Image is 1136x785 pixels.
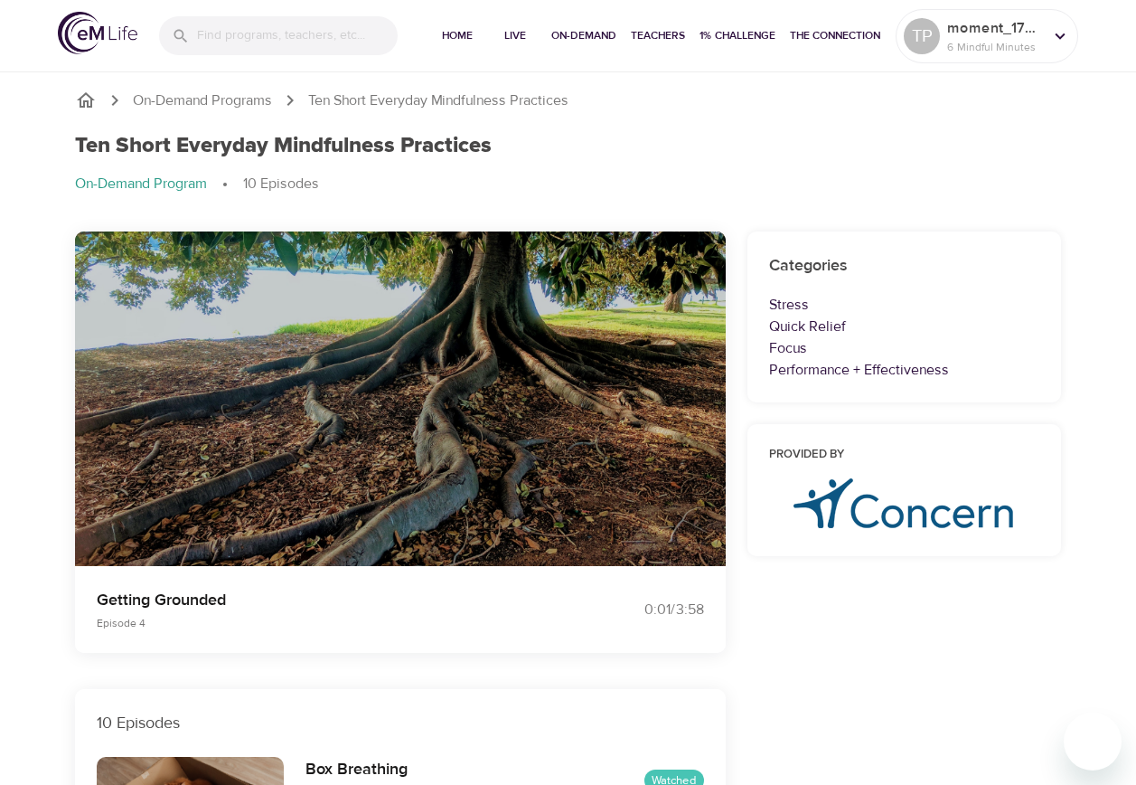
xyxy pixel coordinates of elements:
[308,90,568,111] p: Ten Short Everyday Mindfulness Practices
[1064,713,1122,771] iframe: Button to launch messaging window
[97,615,547,631] p: Episode 4
[904,18,940,54] div: TP
[769,337,1040,359] p: Focus
[75,90,1062,111] nav: breadcrumb
[769,446,1040,465] h6: Provided by
[568,600,704,620] div: 0:01 / 3:58
[790,26,880,45] span: The Connection
[305,757,409,783] h6: Box Breathing
[769,359,1040,381] p: Performance + Effectiveness
[97,711,704,735] p: 10 Episodes
[631,26,685,45] span: Teachers
[58,12,137,54] img: logo
[436,26,479,45] span: Home
[243,174,319,194] p: 10 Episodes
[197,16,398,55] input: Find programs, teachers, etc...
[551,26,616,45] span: On-Demand
[947,17,1043,39] p: moment_1757749472
[97,588,547,612] p: Getting Grounded
[699,26,775,45] span: 1% Challenge
[769,294,1040,316] p: Stress
[133,90,272,111] a: On-Demand Programs
[793,478,1014,528] img: concern-logo%20%281%29.png
[75,133,492,159] h1: Ten Short Everyday Mindfulness Practices
[769,316,1040,337] p: Quick Relief
[493,26,537,45] span: Live
[75,174,1062,195] nav: breadcrumb
[75,174,207,194] p: On-Demand Program
[947,39,1043,55] p: 6 Mindful Minutes
[769,253,1040,279] h6: Categories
